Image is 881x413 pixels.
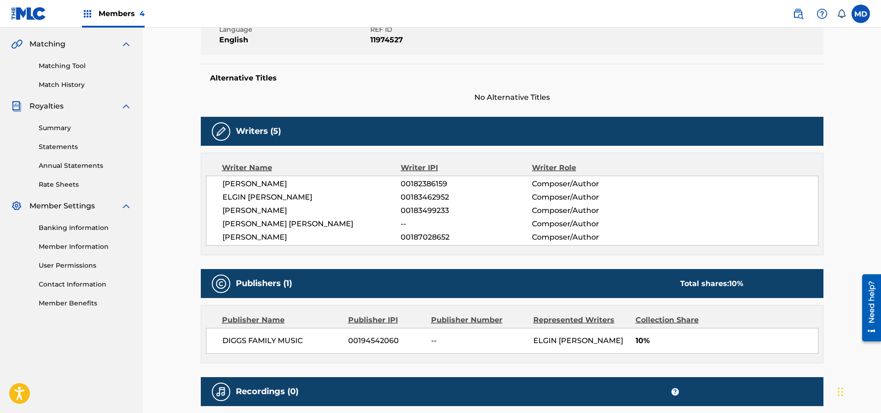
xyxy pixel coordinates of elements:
img: Member Settings [11,201,22,212]
span: 00182386159 [401,178,531,189]
iframe: Chat Widget [835,369,881,413]
span: Matching [29,39,65,50]
div: Writer Name [222,162,401,173]
div: Publisher IPI [348,315,424,326]
span: [PERSON_NAME] [222,232,401,243]
span: Composer/Author [532,178,651,189]
a: Public Search [789,5,807,23]
div: Drag [838,378,843,406]
a: Matching Tool [39,61,132,71]
span: Composer/Author [532,192,651,203]
a: Summary [39,123,132,133]
iframe: Resource Center [855,271,881,345]
span: Member Settings [29,201,95,212]
span: 00187028652 [401,232,531,243]
span: Language [219,25,368,34]
a: Match History [39,80,132,90]
img: Recordings [216,386,227,397]
img: expand [121,101,132,112]
h5: Writers (5) [236,126,281,137]
span: Royalties [29,101,64,112]
a: User Permissions [39,261,132,270]
a: Member Information [39,242,132,252]
img: MLC Logo [11,7,47,20]
span: ? [671,388,679,396]
div: User Menu [852,5,870,23]
div: Publisher Number [431,315,526,326]
div: Help [813,5,831,23]
img: help [817,8,828,19]
span: 11974527 [370,34,519,46]
div: Publisher Name [222,315,341,326]
div: Notifications [837,9,846,18]
h5: Recordings (0) [236,386,298,397]
span: ELGIN [PERSON_NAME] [533,336,623,345]
a: Statements [39,142,132,152]
span: REF ID [370,25,519,34]
img: search [793,8,804,19]
span: No Alternative Titles [201,92,823,103]
a: Banking Information [39,223,132,233]
div: Total shares: [680,278,743,289]
img: expand [121,201,132,212]
img: Matching [11,39,23,50]
span: -- [431,335,526,346]
span: [PERSON_NAME] [PERSON_NAME] [222,218,401,229]
span: 10% [636,335,818,346]
a: Rate Sheets [39,180,132,189]
div: Represented Writers [533,315,629,326]
img: Writers [216,126,227,137]
span: 4 [140,9,145,18]
span: Composer/Author [532,205,651,216]
span: English [219,34,368,46]
span: [PERSON_NAME] [222,178,401,189]
span: [PERSON_NAME] [222,205,401,216]
span: 00183462952 [401,192,531,203]
span: ELGIN [PERSON_NAME] [222,192,401,203]
span: DIGGS FAMILY MUSIC [222,335,342,346]
img: Royalties [11,101,22,112]
h5: Alternative Titles [210,74,814,83]
span: Members [99,8,145,19]
div: Collection Share [636,315,725,326]
span: 10 % [729,279,743,288]
span: 00183499233 [401,205,531,216]
a: Annual Statements [39,161,132,171]
div: Writer IPI [401,162,532,173]
a: Member Benefits [39,298,132,308]
span: -- [401,218,531,229]
div: Writer Role [532,162,651,173]
span: 00194542060 [348,335,424,346]
img: Publishers [216,278,227,289]
a: Contact Information [39,280,132,289]
span: Composer/Author [532,232,651,243]
span: Composer/Author [532,218,651,229]
img: Top Rightsholders [82,8,93,19]
img: expand [121,39,132,50]
h5: Publishers (1) [236,278,292,289]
